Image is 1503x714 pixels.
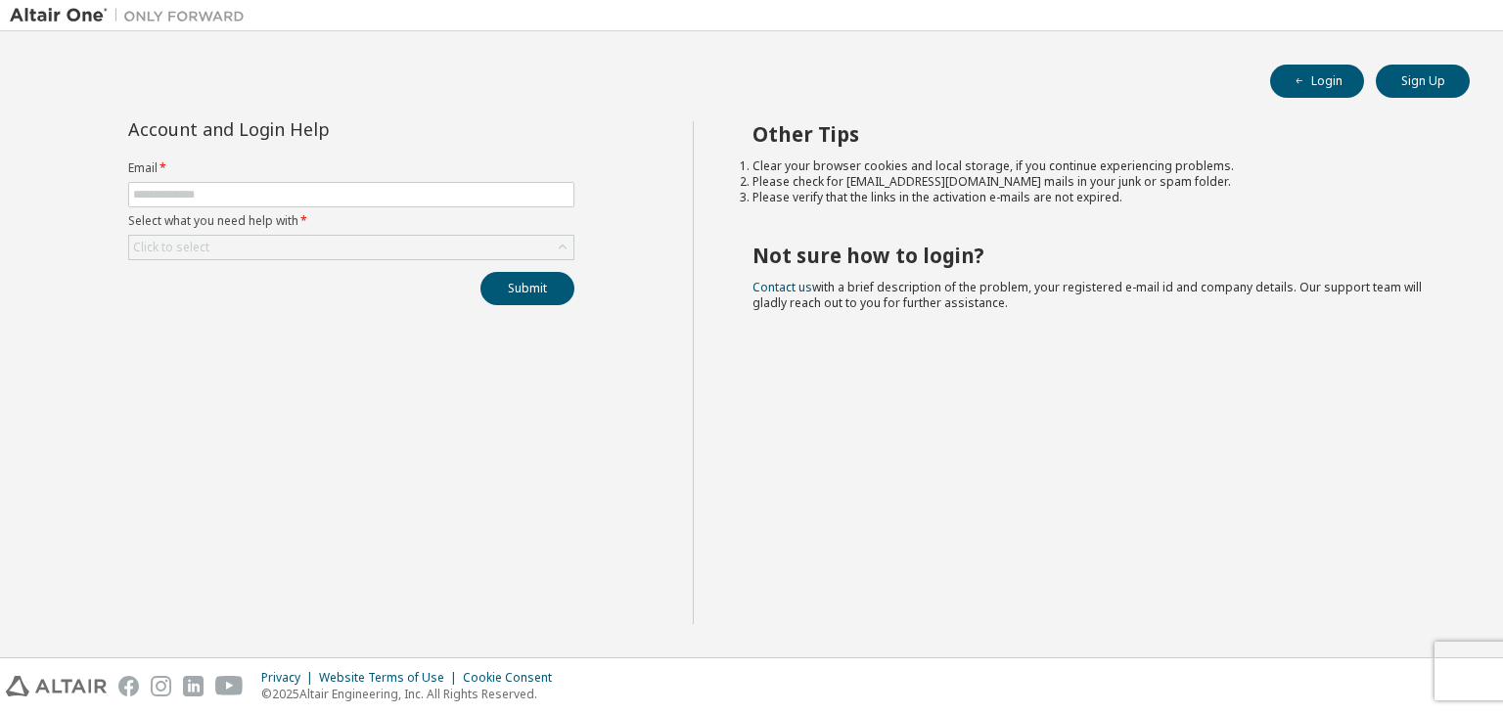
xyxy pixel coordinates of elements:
img: facebook.svg [118,676,139,696]
div: Click to select [129,236,573,259]
span: with a brief description of the problem, your registered e-mail id and company details. Our suppo... [752,279,1422,311]
img: altair_logo.svg [6,676,107,696]
button: Login [1270,65,1364,98]
img: Altair One [10,6,254,25]
h2: Other Tips [752,121,1435,147]
li: Please check for [EMAIL_ADDRESS][DOMAIN_NAME] mails in your junk or spam folder. [752,174,1435,190]
li: Clear your browser cookies and local storage, if you continue experiencing problems. [752,158,1435,174]
img: youtube.svg [215,676,244,696]
div: Website Terms of Use [319,670,463,686]
a: Contact us [752,279,812,295]
div: Privacy [261,670,319,686]
div: Click to select [133,240,209,255]
img: instagram.svg [151,676,171,696]
div: Cookie Consent [463,670,564,686]
button: Submit [480,272,574,305]
div: Account and Login Help [128,121,485,137]
label: Select what you need help with [128,213,574,229]
label: Email [128,160,574,176]
img: linkedin.svg [183,676,204,696]
p: © 2025 Altair Engineering, Inc. All Rights Reserved. [261,686,564,702]
h2: Not sure how to login? [752,243,1435,268]
li: Please verify that the links in the activation e-mails are not expired. [752,190,1435,205]
button: Sign Up [1376,65,1470,98]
